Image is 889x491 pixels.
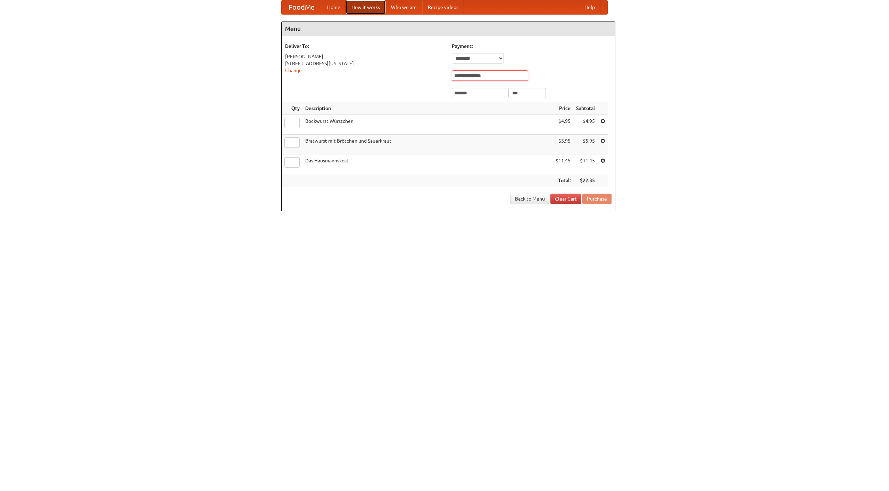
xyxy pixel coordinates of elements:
[550,194,581,204] a: Clear Cart
[573,174,598,187] th: $22.35
[385,0,422,14] a: Who we are
[553,115,573,135] td: $4.95
[553,174,573,187] th: Total:
[302,135,553,154] td: Bratwurst mit Brötchen und Sauerkraut
[579,0,600,14] a: Help
[285,53,445,60] div: [PERSON_NAME]
[282,0,322,14] a: FoodMe
[302,102,553,115] th: Description
[285,60,445,67] div: [STREET_ADDRESS][US_STATE]
[282,22,615,36] h4: Menu
[573,102,598,115] th: Subtotal
[553,135,573,154] td: $5.95
[285,43,445,50] h5: Deliver To:
[322,0,346,14] a: Home
[452,43,612,50] h5: Payment:
[582,194,612,204] button: Purchase
[422,0,464,14] a: Recipe videos
[573,135,598,154] td: $5.95
[282,102,302,115] th: Qty
[573,115,598,135] td: $4.95
[285,68,302,73] a: Change
[573,154,598,174] td: $11.45
[302,154,553,174] td: Das Hausmannskost
[302,115,553,135] td: Bockwurst Würstchen
[553,102,573,115] th: Price
[553,154,573,174] td: $11.45
[510,194,549,204] a: Back to Menu
[346,0,385,14] a: How it works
